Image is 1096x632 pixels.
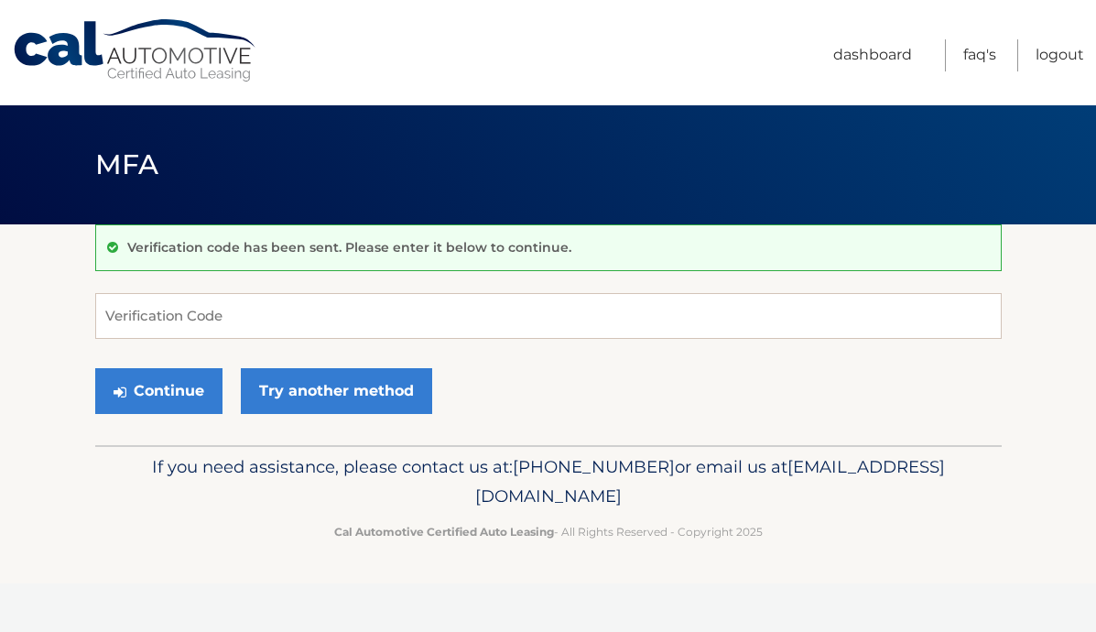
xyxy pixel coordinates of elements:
span: MFA [95,147,159,181]
strong: Cal Automotive Certified Auto Leasing [334,525,554,539]
a: Dashboard [833,39,912,71]
span: [PHONE_NUMBER] [513,456,675,477]
p: - All Rights Reserved - Copyright 2025 [107,522,990,541]
p: Verification code has been sent. Please enter it below to continue. [127,239,571,256]
a: Logout [1036,39,1084,71]
a: FAQ's [963,39,996,71]
a: Try another method [241,368,432,414]
span: [EMAIL_ADDRESS][DOMAIN_NAME] [475,456,945,507]
input: Verification Code [95,293,1002,339]
p: If you need assistance, please contact us at: or email us at [107,452,990,511]
button: Continue [95,368,222,414]
a: Cal Automotive [12,18,259,83]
